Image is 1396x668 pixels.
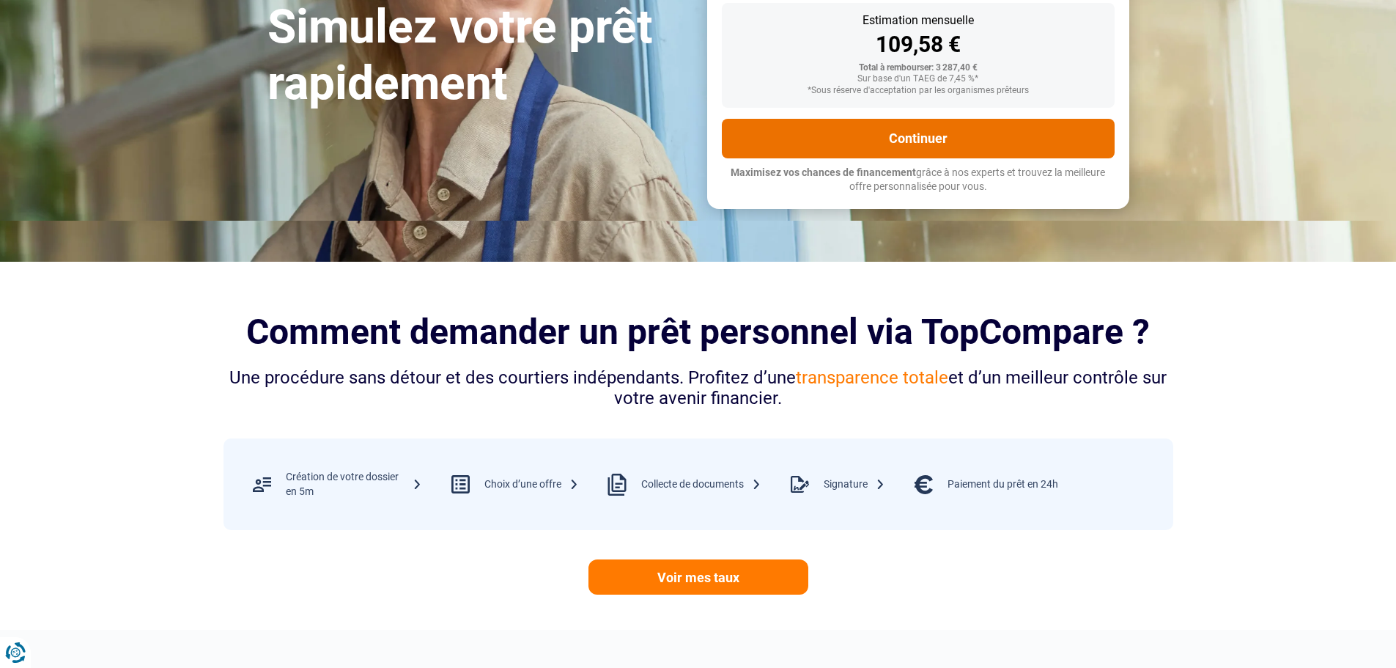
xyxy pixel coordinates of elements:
div: Collecte de documents [641,477,761,492]
h2: Comment demander un prêt personnel via TopCompare ? [224,312,1173,352]
span: Maximisez vos chances de financement [731,166,916,178]
div: Paiement du prêt en 24h [948,477,1058,492]
div: Total à rembourser: 3 287,40 € [734,63,1103,73]
div: 109,58 € [734,34,1103,56]
div: Estimation mensuelle [734,15,1103,26]
div: Choix d’une offre [484,477,579,492]
button: Continuer [722,119,1115,158]
a: Voir mes taux [588,559,808,595]
div: Création de votre dossier en 5m [286,470,422,499]
div: Sur base d'un TAEG de 7,45 %* [734,74,1103,84]
p: grâce à nos experts et trouvez la meilleure offre personnalisée pour vous. [722,166,1115,194]
div: *Sous réserve d'acceptation par les organismes prêteurs [734,86,1103,96]
div: Signature [824,477,885,492]
span: transparence totale [796,367,948,388]
div: Une procédure sans détour et des courtiers indépendants. Profitez d’une et d’un meilleur contrôle... [224,367,1173,410]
